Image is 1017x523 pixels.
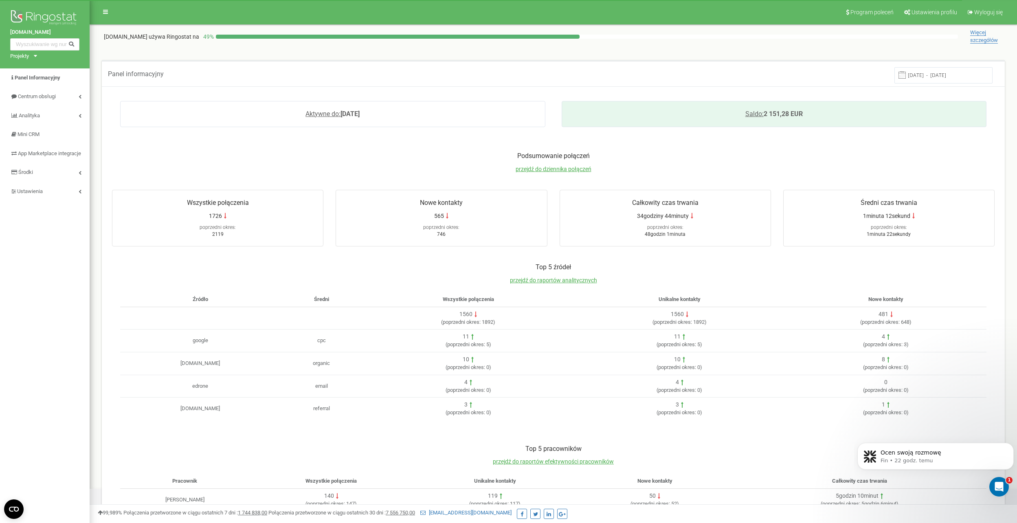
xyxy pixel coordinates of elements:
iframe: Intercom notifications wiadomość [854,426,1017,501]
span: poprzedni okres: [647,224,683,230]
div: 11 [463,333,469,341]
span: Środki [18,169,33,175]
span: ( 5godzin 6minut ) [821,501,898,507]
div: 1560 [671,310,684,319]
td: edrone [120,375,280,398]
span: ( 1892 ) [441,319,495,325]
span: używa Ringostat na [149,33,199,40]
span: poprzedni okres: [447,364,485,370]
span: poprzedni okres: [865,364,903,370]
a: przejdź do raportów efektywności pracowników [493,458,614,465]
span: ( 0 ) [863,409,909,415]
span: Połączenia przetworzone w ciągu ostatnich 30 dni : [268,510,415,516]
span: poprzedni okres: [865,387,903,393]
span: poprzedni okres: [865,409,903,415]
span: 1minuta 12sekund [863,212,910,220]
span: ( 52 ) [630,501,679,507]
span: poprzedni okres: [632,501,670,507]
span: Nowe kontakty [637,478,672,484]
img: Ringostat logo [10,8,79,29]
span: ( 5 ) [657,341,702,347]
span: Średni [314,296,329,302]
a: [EMAIL_ADDRESS][DOMAIN_NAME] [420,510,512,516]
div: 8 [882,356,885,364]
p: 49 % [199,33,216,41]
span: Wszystkie połączenia [305,478,357,484]
span: ( 117 ) [469,501,521,507]
span: ( 0 ) [657,364,702,370]
span: Źródło [193,296,208,302]
span: poprzedni okres: [447,409,485,415]
div: 10 [463,356,469,364]
a: [DOMAIN_NAME] [10,29,79,36]
td: [DOMAIN_NAME] [120,352,280,375]
span: Mini CRM [18,131,40,137]
span: poprzedni okres: [822,501,860,507]
span: Połączenia przetworzone w ciągu ostatnich 7 dni : [123,510,267,516]
div: 0 [884,378,887,387]
span: Unikalne kontakty [474,478,516,484]
span: poprzedni okres: [423,224,459,230]
td: cpc [280,330,362,352]
a: przejdź do dziennika połączeń [516,166,591,172]
span: Całkowity czas trwania [632,199,699,207]
div: 481 [879,310,888,319]
span: Nowe kontakty [868,296,903,302]
span: Więcej szczegółów [970,29,998,44]
span: Saldo: [745,110,764,118]
span: poprzedni okres: [658,409,696,415]
span: ( 147 ) [305,501,357,507]
a: Saldo:2 151,28 EUR [745,110,803,118]
span: Wyloguj się [974,9,1003,15]
button: Open CMP widget [4,499,24,519]
div: 50 [649,492,656,500]
span: poprzedni okres: [871,224,907,230]
div: 4 [464,378,468,387]
span: ( 0 ) [863,364,909,370]
span: poprzedni okres: [862,319,900,325]
span: poprzedni okres: [865,341,903,347]
span: 2119 [212,231,224,237]
td: email [280,375,362,398]
div: 3 [464,401,468,409]
span: Pracownik [172,478,197,484]
td: referral [280,398,362,420]
span: 48godzin 1minuta [645,231,685,237]
a: Aktywne do:[DATE] [305,110,360,118]
iframe: Intercom live chat [989,477,1009,497]
div: 3 [676,401,679,409]
span: ( 1892 ) [652,319,707,325]
span: Wszystkie połączenia [187,199,249,207]
span: poprzedni okres: [443,319,481,325]
span: 99,989% [98,510,122,516]
span: ( 648 ) [860,319,912,325]
span: ( 0 ) [657,387,702,393]
span: Podsumowanie połączeń [517,152,590,160]
span: Aktywne do: [305,110,340,118]
span: Program poleceń [850,9,894,15]
span: ( 0 ) [863,387,909,393]
span: ( 0 ) [446,387,491,393]
div: 4 [882,333,885,341]
span: Nowe kontakty [420,199,463,207]
span: Panel informacyjny [108,70,164,78]
span: Ustawienia profilu [912,9,957,15]
span: 34godziny 44minuty [637,212,689,220]
span: poprzedni okres: [471,501,509,507]
span: Ustawienia [17,188,43,194]
span: Panel Informacyjny [15,75,60,81]
span: ( 0 ) [446,364,491,370]
div: 1 [882,401,885,409]
span: Analityka [19,112,40,119]
span: poprzedni okres: [200,224,236,230]
span: poprzedni okres: [447,387,485,393]
span: 1726 [209,212,222,220]
span: poprzedni okres: [658,364,696,370]
span: Top 5 źródeł [536,263,571,271]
